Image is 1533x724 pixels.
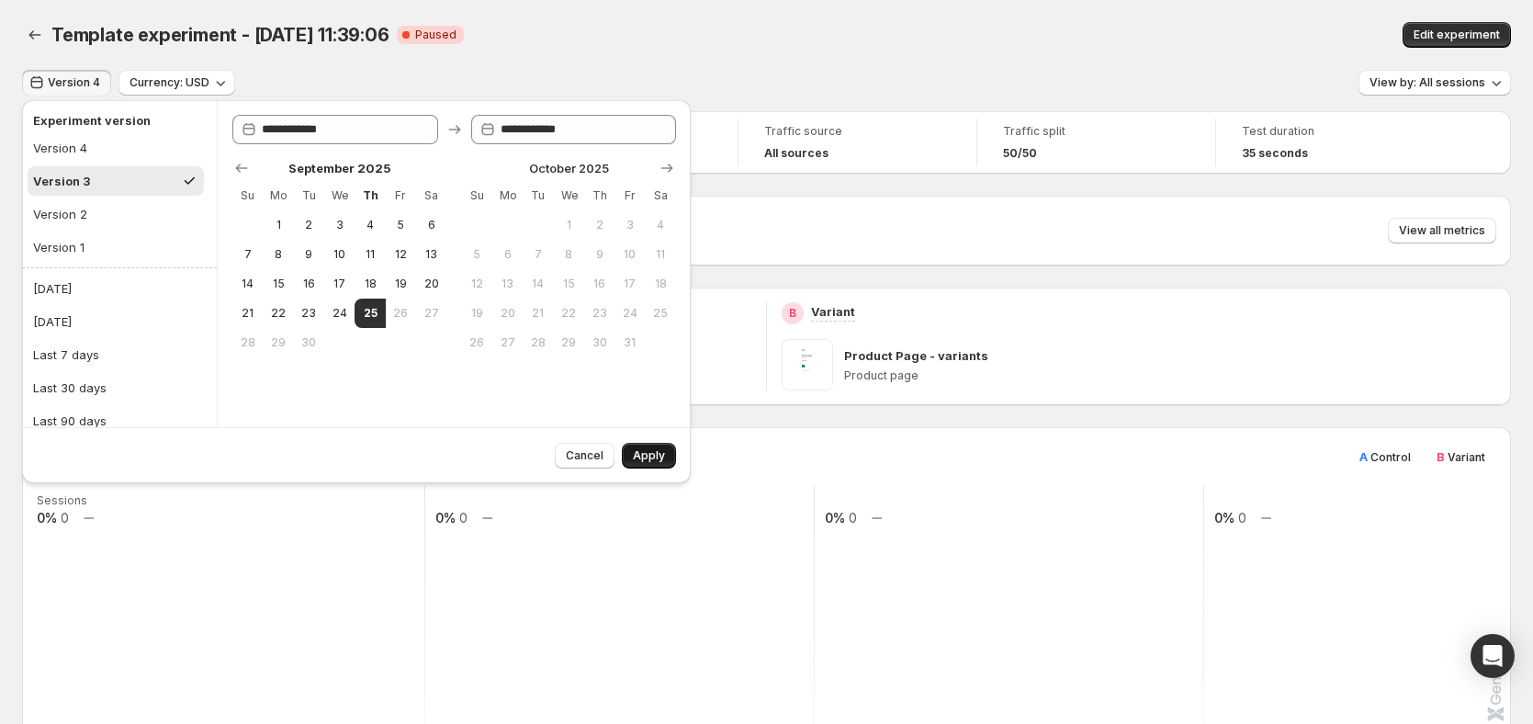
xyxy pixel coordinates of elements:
button: Monday October 6 2025 [492,240,523,269]
div: Last 90 days [33,412,107,430]
button: Apply [622,443,676,469]
button: Wednesday October 1 2025 [554,210,584,240]
button: Saturday October 18 2025 [646,269,676,299]
span: 14 [530,277,546,291]
button: Tuesday September 16 2025 [294,269,324,299]
span: 19 [469,306,485,321]
span: 30 [301,335,317,350]
span: 7 [530,247,546,262]
button: Thursday September 4 2025 [355,210,385,240]
span: 18 [653,277,669,291]
span: Su [240,188,255,203]
button: Saturday October 11 2025 [646,240,676,269]
span: 19 [393,277,409,291]
span: 12 [469,277,485,291]
span: View by: All sessions [1370,75,1485,90]
span: 15 [270,277,286,291]
th: Wednesday [324,181,355,210]
span: 5 [469,247,485,262]
span: Sa [423,188,439,203]
button: [DATE] [28,307,211,336]
button: Tuesday October 21 2025 [523,299,553,328]
a: Test duration35 seconds [1242,122,1429,163]
th: Sunday [462,181,492,210]
span: 24 [332,306,347,321]
span: 16 [301,277,317,291]
span: Paused [415,28,457,42]
span: 7 [240,247,255,262]
span: 1 [270,218,286,232]
button: Show previous month, August 2025 [229,155,254,181]
text: 0 [1238,510,1246,526]
span: 6 [500,247,515,262]
button: Wednesday September 10 2025 [324,240,355,269]
span: 50/50 [1003,146,1037,161]
span: Mo [270,188,286,203]
button: Sunday September 7 2025 [232,240,263,269]
text: 0 [61,510,69,526]
span: 29 [561,335,577,350]
span: 9 [592,247,607,262]
button: Currency: USD [118,70,235,96]
button: Saturday October 25 2025 [646,299,676,328]
span: 10 [332,247,347,262]
span: 8 [270,247,286,262]
div: [DATE] [33,312,72,331]
button: Friday September 19 2025 [386,269,416,299]
span: Apply [633,448,665,463]
span: A [1359,449,1368,464]
button: Sunday October 5 2025 [462,240,492,269]
button: Tuesday September 2 2025 [294,210,324,240]
span: Edit experiment [1414,28,1500,42]
button: Version 4 [28,133,204,163]
button: Version 2 [28,199,204,229]
button: Friday October 17 2025 [614,269,645,299]
span: Tu [301,188,317,203]
div: Version 1 [33,238,85,256]
button: Monday September 8 2025 [263,240,293,269]
th: Saturday [646,181,676,210]
a: Traffic split50/50 [1003,122,1189,163]
img: Product Page - variants [782,339,833,390]
p: Product page [844,368,1496,383]
text: 0% [37,510,57,526]
button: Monday September 1 2025 [263,210,293,240]
span: 1 [561,218,577,232]
a: Traffic sourceAll sources [764,122,951,163]
button: Tuesday October 14 2025 [523,269,553,299]
button: Friday October 3 2025 [614,210,645,240]
button: Monday September 15 2025 [263,269,293,299]
span: Tu [530,188,546,203]
span: 23 [592,306,607,321]
button: Thursday October 30 2025 [584,328,614,357]
span: 30 [592,335,607,350]
button: Sunday October 12 2025 [462,269,492,299]
button: Saturday September 6 2025 [416,210,446,240]
span: 17 [332,277,347,291]
span: Version 4 [48,75,100,90]
button: [DATE] [28,274,211,303]
span: Traffic split [1003,124,1189,139]
div: Version 3 [33,172,90,190]
span: Th [362,188,378,203]
span: 28 [530,335,546,350]
button: Wednesday October 29 2025 [554,328,584,357]
span: 28 [240,335,255,350]
span: 20 [500,306,515,321]
span: 4 [653,218,669,232]
button: Monday October 27 2025 [492,328,523,357]
h4: All sources [764,146,828,161]
text: 0% [825,510,845,526]
span: 8 [561,247,577,262]
span: B [1437,449,1445,464]
button: Thursday September 18 2025 [355,269,385,299]
span: Traffic source [764,124,951,139]
span: Su [469,188,485,203]
th: Tuesday [523,181,553,210]
button: Monday October 20 2025 [492,299,523,328]
span: 10 [622,247,637,262]
span: 11 [362,247,378,262]
button: Saturday September 20 2025 [416,269,446,299]
button: Last 30 days [28,373,211,402]
span: Variant [1448,450,1485,464]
